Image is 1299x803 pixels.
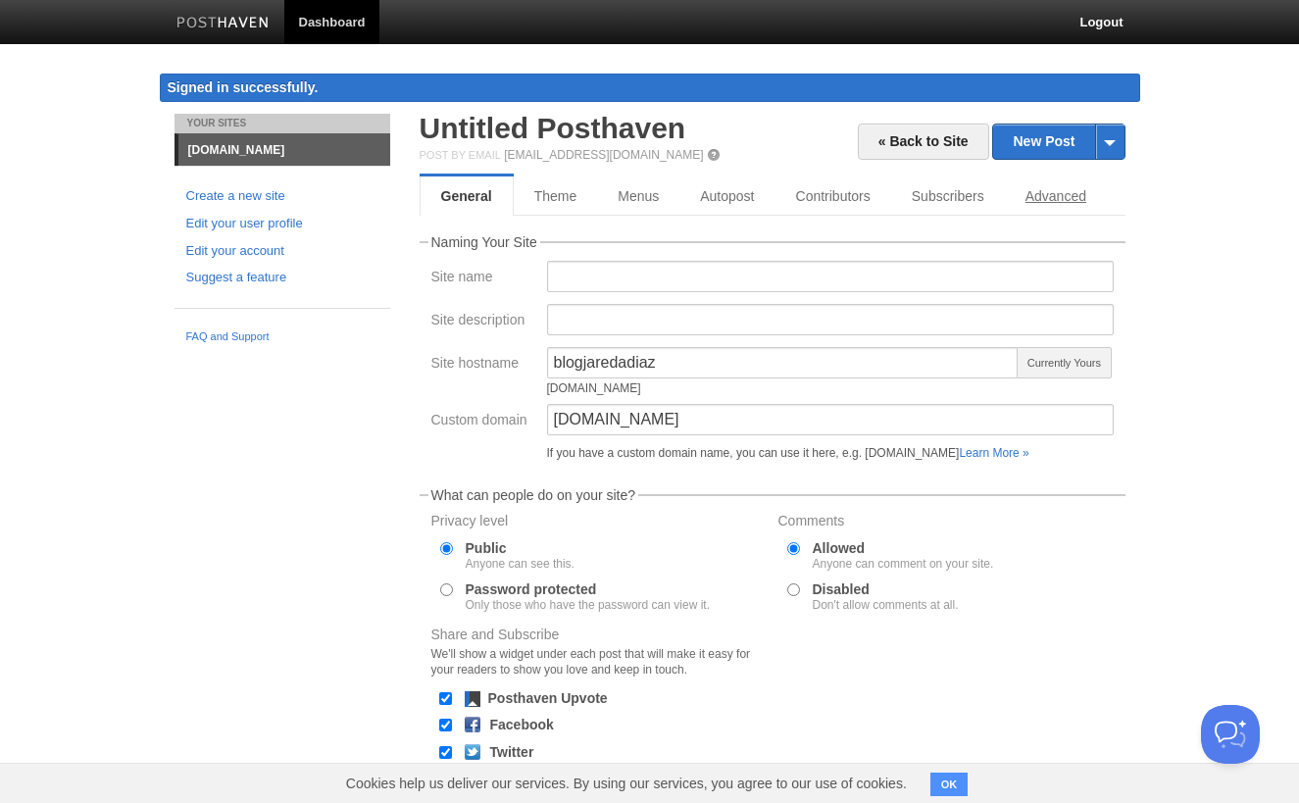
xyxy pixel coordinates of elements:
label: Public [466,541,575,570]
label: Twitter [490,745,534,759]
label: Site description [431,313,535,331]
img: facebook.png [465,717,480,732]
a: Theme [514,176,598,216]
label: Custom domain [431,413,535,431]
img: twitter.png [465,744,480,760]
a: Edit your user profile [186,214,378,234]
img: Posthaven-bar [176,17,270,31]
a: Menus [597,176,679,216]
a: Edit your account [186,241,378,262]
a: [EMAIL_ADDRESS][DOMAIN_NAME] [504,148,703,162]
a: Suggest a feature [186,268,378,288]
legend: Naming Your Site [428,235,540,249]
span: Cookies help us deliver our services. By using our services, you agree to our use of cookies. [326,764,926,803]
label: Site name [431,270,535,288]
a: Contributors [775,176,891,216]
a: New Post [993,125,1124,159]
div: [DOMAIN_NAME] [547,382,1020,394]
label: Allowed [813,541,994,570]
label: Privacy level [431,514,767,532]
a: Advanced [1005,176,1107,216]
div: Signed in successfully. [160,74,1140,102]
div: Anyone can comment on your site. [813,558,994,570]
label: Disabled [813,582,959,611]
label: Password protected [466,582,710,611]
div: Don't allow comments at all. [813,599,959,611]
div: We'll show a widget under each post that will make it easy for your readers to show you love and ... [431,646,767,678]
div: Anyone can see this. [466,558,575,570]
a: Subscribers [891,176,1005,216]
a: Learn More » [959,446,1028,460]
span: Currently Yours [1017,347,1111,378]
a: General [420,176,514,216]
div: If you have a custom domain name, you can use it here, e.g. [DOMAIN_NAME] [547,447,1114,459]
legend: What can people do on your site? [428,488,639,502]
iframe: Help Scout Beacon - Open [1201,705,1260,764]
label: Comments [778,514,1114,532]
a: Autopost [679,176,774,216]
a: [DOMAIN_NAME] [178,134,390,166]
li: Your Sites [175,114,390,133]
a: Untitled Posthaven [420,112,686,144]
a: FAQ and Support [186,328,378,346]
label: Facebook [490,718,554,731]
a: Create a new site [186,186,378,207]
label: Site hostname [431,356,535,375]
label: Posthaven Upvote [488,691,608,705]
a: « Back to Site [858,124,989,160]
div: Only those who have the password can view it. [466,599,710,611]
label: Share and Subscribe [431,627,767,682]
button: OK [930,773,969,796]
span: Post by Email [420,149,501,161]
